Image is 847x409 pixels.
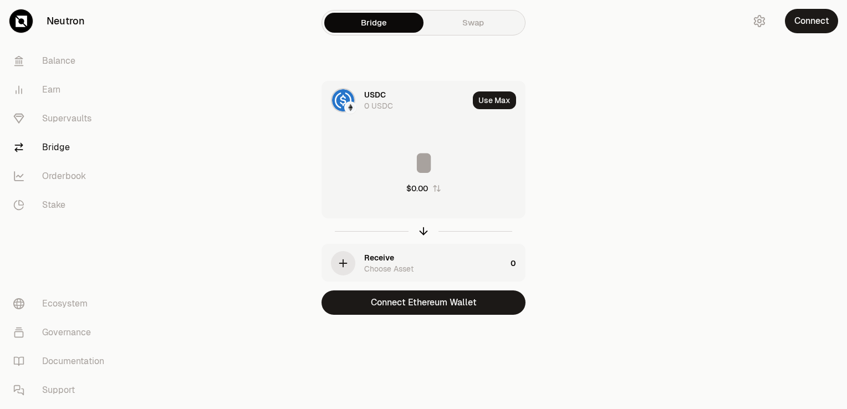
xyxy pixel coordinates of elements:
[406,183,441,194] button: $0.00
[322,244,506,282] div: ReceiveChoose Asset
[4,289,120,318] a: Ecosystem
[4,133,120,162] a: Bridge
[423,13,523,33] a: Swap
[785,9,838,33] button: Connect
[4,75,120,104] a: Earn
[511,244,525,282] div: 0
[406,183,428,194] div: $0.00
[4,376,120,405] a: Support
[4,47,120,75] a: Balance
[364,252,394,263] div: Receive
[364,100,393,111] div: 0 USDC
[4,347,120,376] a: Documentation
[322,290,525,315] button: Connect Ethereum Wallet
[4,191,120,219] a: Stake
[322,81,468,119] div: USDC LogoEthereum LogoUSDC0 USDC
[324,13,423,33] a: Bridge
[364,263,414,274] div: Choose Asset
[322,244,525,282] button: ReceiveChoose Asset0
[345,103,355,113] img: Ethereum Logo
[473,91,516,109] button: Use Max
[364,89,386,100] div: USDC
[4,318,120,347] a: Governance
[4,162,120,191] a: Orderbook
[332,89,354,111] img: USDC Logo
[4,104,120,133] a: Supervaults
